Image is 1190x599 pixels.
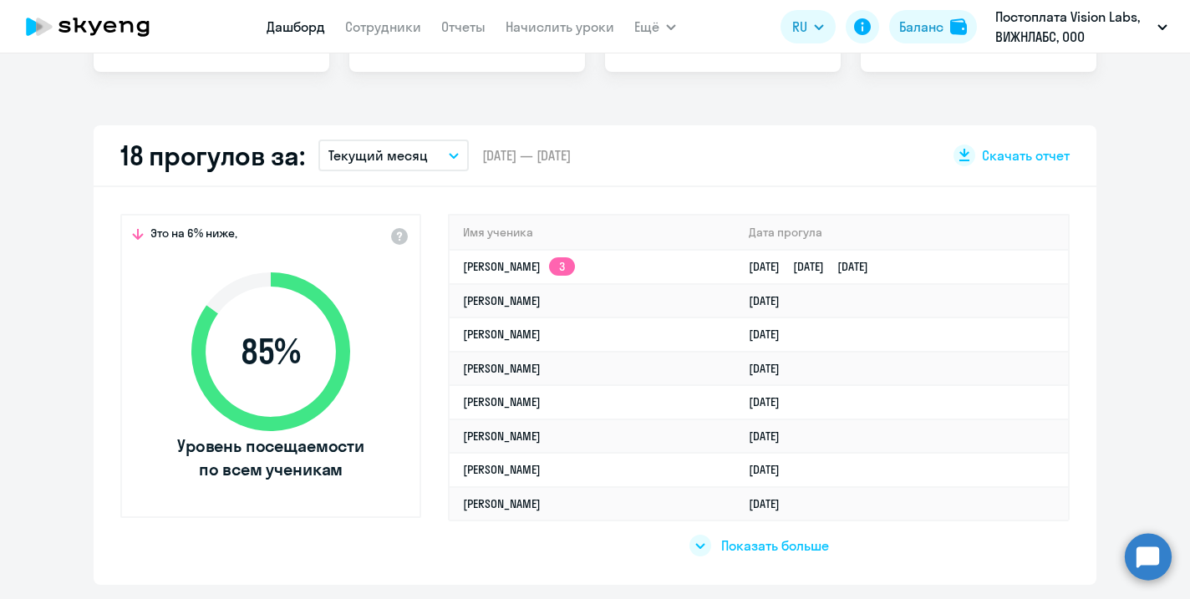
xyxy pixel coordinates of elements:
[899,17,943,37] div: Баланс
[781,10,836,43] button: RU
[749,327,793,342] a: [DATE]
[345,18,421,35] a: Сотрудники
[120,139,305,172] h2: 18 прогулов за:
[634,10,676,43] button: Ещё
[441,18,486,35] a: Отчеты
[463,462,541,477] a: [PERSON_NAME]
[506,18,614,35] a: Начислить уроки
[450,216,735,250] th: Имя ученика
[549,257,575,276] app-skyeng-badge: 3
[463,293,541,308] a: [PERSON_NAME]
[634,17,659,37] span: Ещё
[735,216,1068,250] th: Дата прогула
[982,146,1070,165] span: Скачать отчет
[463,327,541,342] a: [PERSON_NAME]
[749,496,793,511] a: [DATE]
[463,496,541,511] a: [PERSON_NAME]
[482,146,571,165] span: [DATE] — [DATE]
[749,462,793,477] a: [DATE]
[463,361,541,376] a: [PERSON_NAME]
[987,7,1176,47] button: Постоплата Vision Labs, ВИЖНЛАБС, ООО
[749,361,793,376] a: [DATE]
[150,226,237,246] span: Это на 6% ниже,
[267,18,325,35] a: Дашборд
[721,536,829,555] span: Показать больше
[950,18,967,35] img: balance
[995,7,1151,47] p: Постоплата Vision Labs, ВИЖНЛАБС, ООО
[175,332,367,372] span: 85 %
[175,434,367,481] span: Уровень посещаемости по всем ученикам
[328,145,428,165] p: Текущий месяц
[749,259,882,274] a: [DATE][DATE][DATE]
[749,293,793,308] a: [DATE]
[889,10,977,43] button: Балансbalance
[749,429,793,444] a: [DATE]
[318,140,469,171] button: Текущий месяц
[749,394,793,409] a: [DATE]
[463,394,541,409] a: [PERSON_NAME]
[463,429,541,444] a: [PERSON_NAME]
[463,259,575,274] a: [PERSON_NAME]3
[792,17,807,37] span: RU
